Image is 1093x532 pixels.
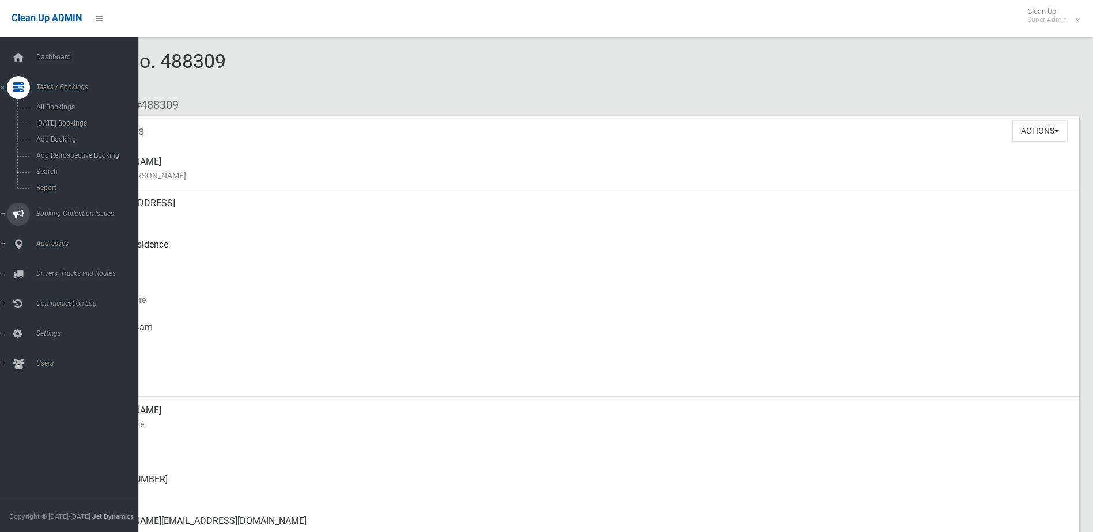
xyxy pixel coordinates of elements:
[33,299,147,307] span: Communication Log
[92,335,1070,348] small: Collected At
[92,272,1070,314] div: [DATE]
[92,466,1070,507] div: [PHONE_NUMBER]
[33,151,137,159] span: Add Retrospective Booking
[1022,7,1079,24] span: Clean Up
[9,512,90,520] span: Copyright © [DATE]-[DATE]
[92,445,1070,459] small: Mobile
[33,210,147,218] span: Booking Collection Issues
[92,487,1070,500] small: Landline
[92,189,1070,231] div: [STREET_ADDRESS]
[92,148,1070,189] div: [PERSON_NAME]
[33,168,137,176] span: Search
[33,53,147,61] span: Dashboard
[33,135,137,143] span: Add Booking
[12,13,82,24] span: Clean Up ADMIN
[33,83,147,91] span: Tasks / Bookings
[92,293,1070,307] small: Collection Date
[92,252,1070,265] small: Pickup Point
[92,376,1070,390] small: Zone
[1027,16,1067,24] small: Super Admin
[92,417,1070,431] small: Contact Name
[1012,120,1068,142] button: Actions
[126,94,179,116] li: #488309
[33,240,147,248] span: Addresses
[92,397,1070,438] div: [PERSON_NAME]
[33,329,147,337] span: Settings
[92,210,1070,224] small: Address
[92,355,1070,397] div: [DATE]
[33,119,137,127] span: [DATE] Bookings
[51,50,226,94] span: Booking No. 488309
[33,184,137,192] span: Report
[33,359,147,367] span: Users
[92,169,1070,183] small: Name of [PERSON_NAME]
[92,231,1070,272] div: Front of Residence
[92,512,134,520] strong: Jet Dynamics
[33,269,147,278] span: Drivers, Trucks and Routes
[92,314,1070,355] div: [DATE] 5:24am
[33,103,137,111] span: All Bookings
